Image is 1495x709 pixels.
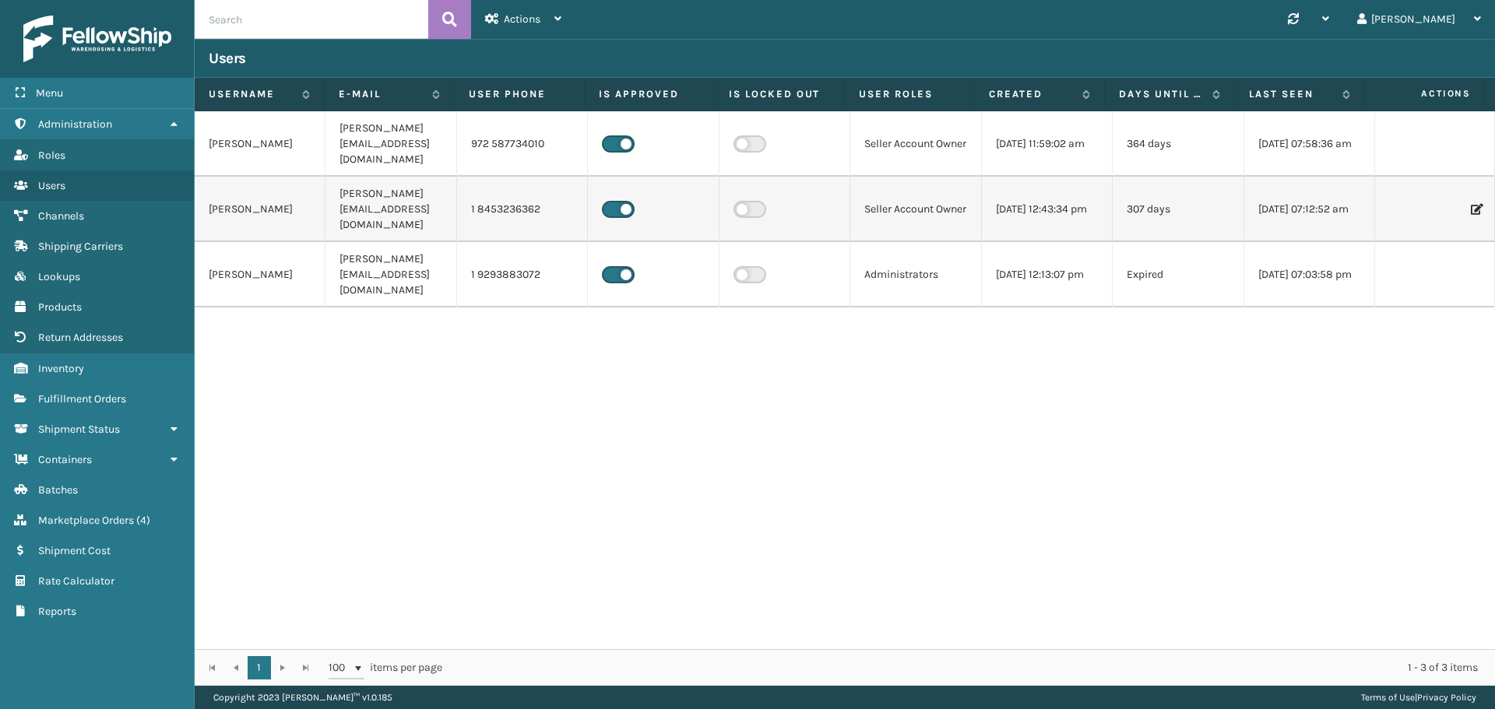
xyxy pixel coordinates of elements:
[457,242,588,307] td: 1 9293883072
[457,111,588,177] td: 972 587734010
[1361,692,1415,703] a: Terms of Use
[38,300,82,314] span: Products
[982,111,1113,177] td: [DATE] 11:59:02 am
[36,86,63,100] span: Menu
[339,87,424,101] label: E-mail
[38,149,65,162] span: Roles
[1113,177,1243,242] td: 307 days
[38,605,76,618] span: Reports
[729,87,830,101] label: Is Locked Out
[38,453,92,466] span: Containers
[1361,686,1476,709] div: |
[1244,111,1375,177] td: [DATE] 07:58:36 am
[850,177,981,242] td: Seller Account Owner
[38,392,126,405] span: Fulfillment Orders
[1471,204,1480,215] i: Edit
[1119,87,1205,101] label: Days until password expires
[469,87,570,101] label: User phone
[38,118,112,131] span: Administration
[209,49,246,68] h3: Users
[457,177,588,242] td: 1 8453236362
[850,111,981,177] td: Seller Account Owner
[989,87,1075,101] label: Created
[195,177,325,242] td: [PERSON_NAME]
[248,656,271,679] a: 1
[195,242,325,307] td: [PERSON_NAME]
[325,242,456,307] td: [PERSON_NAME][EMAIL_ADDRESS][DOMAIN_NAME]
[325,111,456,177] td: [PERSON_NAME][EMAIL_ADDRESS][DOMAIN_NAME]
[195,111,325,177] td: [PERSON_NAME]
[329,660,352,676] span: 100
[38,514,134,527] span: Marketplace Orders
[1113,111,1243,177] td: 364 days
[329,656,442,679] span: items per page
[1113,242,1243,307] td: Expired
[38,240,123,253] span: Shipping Carriers
[599,87,700,101] label: Is Approved
[23,16,171,62] img: logo
[325,177,456,242] td: [PERSON_NAME][EMAIL_ADDRESS][DOMAIN_NAME]
[1244,177,1375,242] td: [DATE] 07:12:52 am
[1249,87,1335,101] label: Last Seen
[136,514,150,527] span: ( 4 )
[38,362,84,375] span: Inventory
[504,12,540,26] span: Actions
[1244,242,1375,307] td: [DATE] 07:03:58 pm
[982,177,1113,242] td: [DATE] 12:43:34 pm
[982,242,1113,307] td: [DATE] 12:13:07 pm
[1370,81,1480,107] span: Actions
[1417,692,1476,703] a: Privacy Policy
[38,270,80,283] span: Lookups
[38,331,123,344] span: Return Addresses
[38,483,78,497] span: Batches
[209,87,294,101] label: Username
[38,423,120,436] span: Shipment Status
[38,179,65,192] span: Users
[213,686,392,709] p: Copyright 2023 [PERSON_NAME]™ v 1.0.185
[38,544,111,557] span: Shipment Cost
[38,209,84,223] span: Channels
[464,660,1478,676] div: 1 - 3 of 3 items
[38,574,114,588] span: Rate Calculator
[850,242,981,307] td: Administrators
[859,87,960,101] label: User Roles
